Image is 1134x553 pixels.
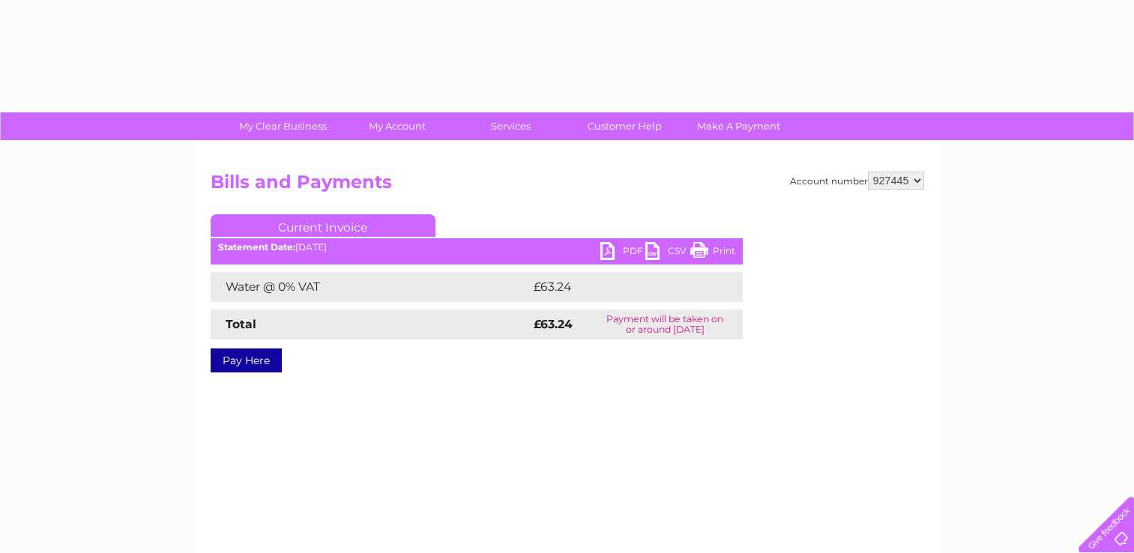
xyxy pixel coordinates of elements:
td: Water @ 0% VAT [211,272,530,302]
div: Account number [790,172,924,190]
td: Payment will be taken on or around [DATE] [588,309,743,339]
h2: Bills and Payments [211,172,924,200]
a: Pay Here [211,348,282,372]
strong: Total [226,317,256,331]
a: My Clear Business [221,112,345,140]
a: CSV [645,242,690,264]
a: My Account [335,112,459,140]
a: Print [690,242,735,264]
div: [DATE] [211,242,743,253]
strong: £63.24 [534,317,573,331]
a: PDF [600,242,645,264]
a: Customer Help [563,112,687,140]
td: £63.24 [530,272,712,302]
a: Current Invoice [211,214,435,237]
a: Services [449,112,573,140]
b: Statement Date: [218,241,295,253]
a: Make A Payment [677,112,800,140]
